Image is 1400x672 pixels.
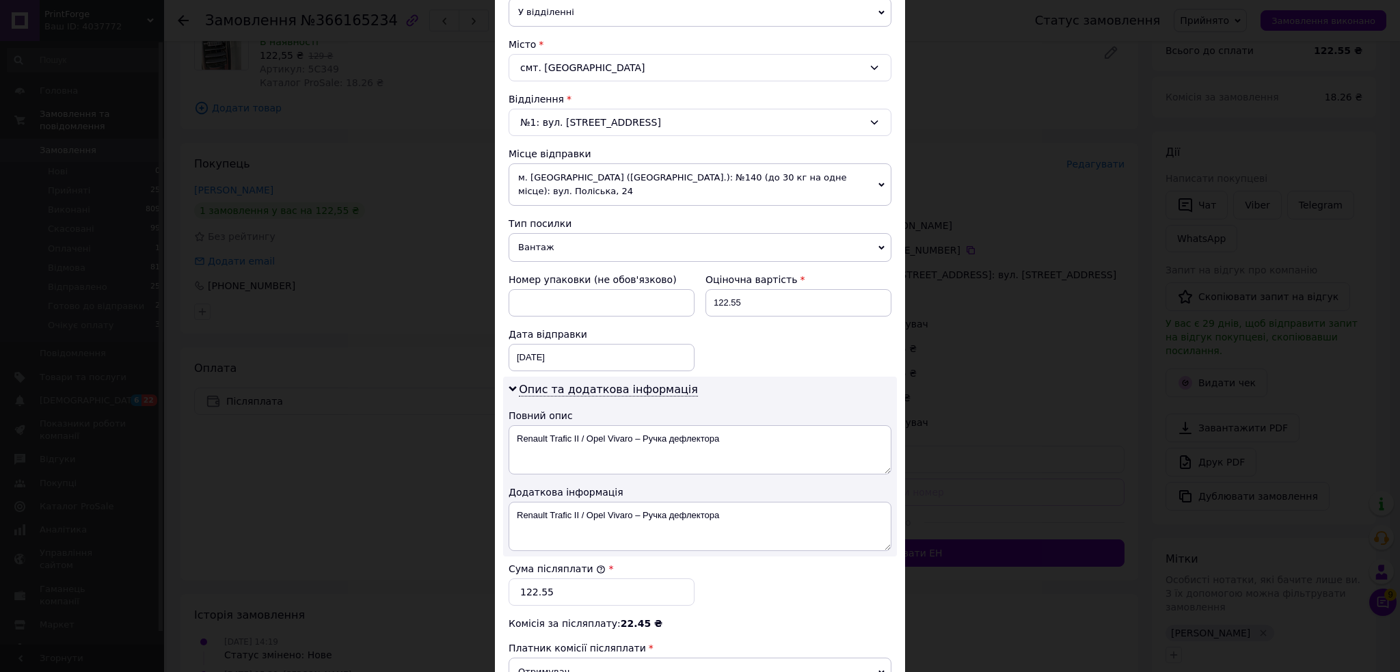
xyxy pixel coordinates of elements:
div: Додаткова інформація [509,485,891,499]
span: Місце відправки [509,148,591,159]
textarea: Renault Trafic II / Opel Vivaro – Ручка дефлектора [509,502,891,551]
span: Вантаж [509,233,891,262]
textarea: Renault Trafic II / Opel Vivaro – Ручка дефлектора [509,425,891,474]
div: Комісія за післяплату: [509,617,891,630]
div: Місто [509,38,891,51]
div: Дата відправки [509,327,695,341]
span: Тип посилки [509,218,571,229]
div: Відділення [509,92,891,106]
div: смт. [GEOGRAPHIC_DATA] [509,54,891,81]
span: Платник комісії післяплати [509,643,646,654]
label: Сума післяплати [509,563,606,574]
span: Опис та додаткова інформація [519,383,698,397]
div: №1: вул. [STREET_ADDRESS] [509,109,891,136]
div: Номер упаковки (не обов'язково) [509,273,695,286]
span: 22.45 ₴ [621,618,662,629]
span: м. [GEOGRAPHIC_DATA] ([GEOGRAPHIC_DATA].): №140 (до 30 кг на одне місце): вул. Поліська, 24 [509,163,891,206]
div: Оціночна вартість [705,273,891,286]
div: Повний опис [509,409,891,422]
